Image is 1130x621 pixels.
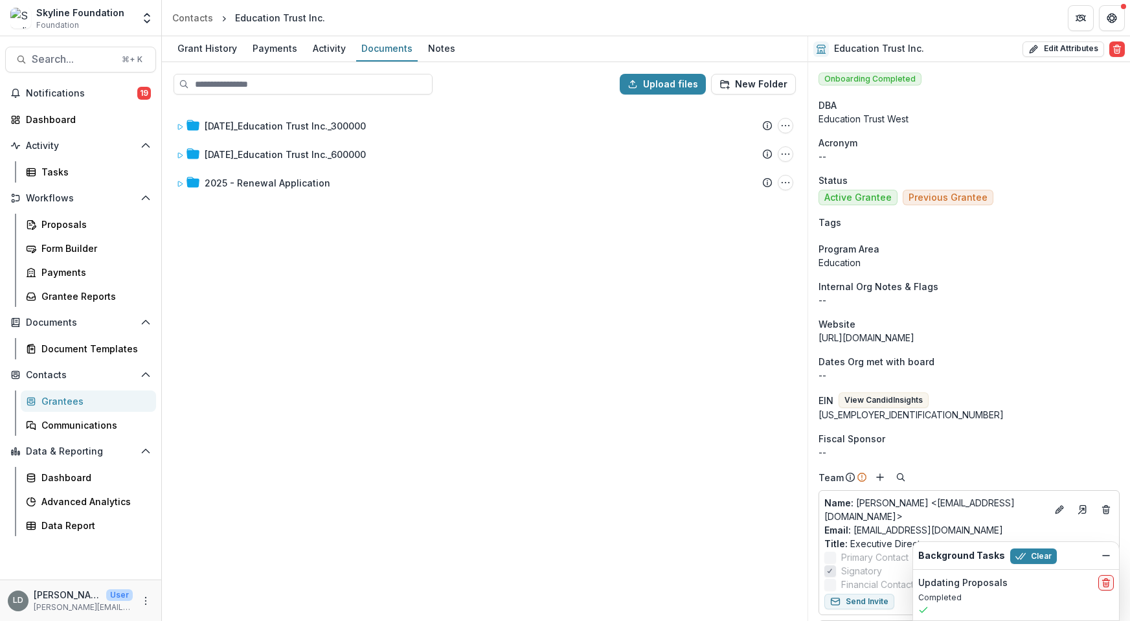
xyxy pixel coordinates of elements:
[819,408,1120,422] div: [US_EMPLOYER_IDENTIFICATION_NUMBER]
[247,39,302,58] div: Payments
[172,39,242,58] div: Grant History
[819,332,914,343] a: [URL][DOMAIN_NAME]
[711,74,796,95] button: New Folder
[32,53,114,65] span: Search...
[308,39,351,58] div: Activity
[819,98,837,112] span: DBA
[13,596,23,605] div: Lisa Dinh
[41,471,146,484] div: Dashboard
[423,39,460,58] div: Notes
[1098,548,1114,563] button: Dismiss
[26,141,135,152] span: Activity
[778,118,793,133] button: 12-04-2020_Education Trust Inc._300000 Options
[41,242,146,255] div: Form Builder
[34,588,101,602] p: [PERSON_NAME]
[21,515,156,536] a: Data Report
[119,52,145,67] div: ⌘ + K
[819,280,938,293] span: Internal Org Notes & Flags
[138,5,156,31] button: Open entity switcher
[841,578,914,591] span: Financial Contact
[41,418,146,432] div: Communications
[620,74,706,95] button: Upload files
[205,148,366,161] div: [DATE]_Education Trust Inc._600000
[41,394,146,408] div: Grantees
[1072,499,1093,520] a: Go to contact
[5,441,156,462] button: Open Data & Reporting
[1099,5,1125,31] button: Get Help
[5,188,156,209] button: Open Workflows
[26,370,135,381] span: Contacts
[909,192,988,203] span: Previous Grantee
[5,135,156,156] button: Open Activity
[824,538,848,549] span: Title :
[308,36,351,62] a: Activity
[918,550,1005,561] h2: Background Tasks
[138,593,153,609] button: More
[893,469,909,485] button: Search
[1109,41,1125,57] button: Delete
[41,265,146,279] div: Payments
[5,83,156,104] button: Notifications19
[21,467,156,488] a: Dashboard
[21,414,156,436] a: Communications
[36,6,124,19] div: Skyline Foundation
[778,175,793,190] button: 2025 - Renewal Application Options
[1023,41,1104,57] button: Edit Attributes
[26,193,135,204] span: Workflows
[824,496,1046,523] p: [PERSON_NAME] <[EMAIL_ADDRESS][DOMAIN_NAME]>
[819,136,857,150] span: Acronym
[824,525,851,536] span: Email:
[824,523,1003,537] a: Email: [EMAIL_ADDRESS][DOMAIN_NAME]
[819,355,934,368] span: Dates Org met with board
[819,432,885,446] span: Fiscal Sponsor
[819,471,844,484] p: Team
[36,19,79,31] span: Foundation
[10,8,31,28] img: Skyline Foundation
[26,317,135,328] span: Documents
[41,519,146,532] div: Data Report
[171,170,798,196] div: 2025 - Renewal Application2025 - Renewal Application Options
[918,592,1114,604] p: Completed
[819,242,879,256] span: Program Area
[824,594,894,609] button: Send Invite
[834,43,924,54] h2: Education Trust Inc.
[1068,5,1094,31] button: Partners
[1098,575,1114,591] button: delete
[824,496,1046,523] a: Name: [PERSON_NAME] <[EMAIL_ADDRESS][DOMAIN_NAME]>
[819,394,833,407] p: EIN
[106,589,133,601] p: User
[5,109,156,130] a: Dashboard
[41,289,146,303] div: Grantee Reports
[171,113,798,139] div: [DATE]_Education Trust Inc._30000012-04-2020_Education Trust Inc._300000 Options
[824,192,892,203] span: Active Grantee
[841,564,882,578] span: Signatory
[819,150,1120,163] p: --
[21,491,156,512] a: Advanced Analytics
[167,8,218,27] a: Contacts
[41,218,146,231] div: Proposals
[819,256,1120,269] p: Education
[819,73,921,85] span: Onboarding Completed
[21,286,156,307] a: Grantee Reports
[778,146,793,162] button: 11-30-2022_Education Trust Inc._600000 Options
[26,446,135,457] span: Data & Reporting
[172,36,242,62] a: Grant History
[1052,502,1067,517] button: Edit
[235,11,325,25] div: Education Trust Inc.
[41,495,146,508] div: Advanced Analytics
[21,238,156,259] a: Form Builder
[26,113,146,126] div: Dashboard
[5,365,156,385] button: Open Contacts
[21,338,156,359] a: Document Templates
[171,141,798,167] div: [DATE]_Education Trust Inc._60000011-30-2022_Education Trust Inc._600000 Options
[841,550,909,564] span: Primary Contact
[819,112,1120,126] div: Education Trust West
[1098,502,1114,517] button: Deletes
[21,390,156,412] a: Grantees
[819,216,841,229] span: Tags
[824,537,1114,550] p: Executive Director
[356,36,418,62] a: Documents
[819,446,1120,459] div: --
[34,602,133,613] p: [PERSON_NAME][EMAIL_ADDRESS][DOMAIN_NAME]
